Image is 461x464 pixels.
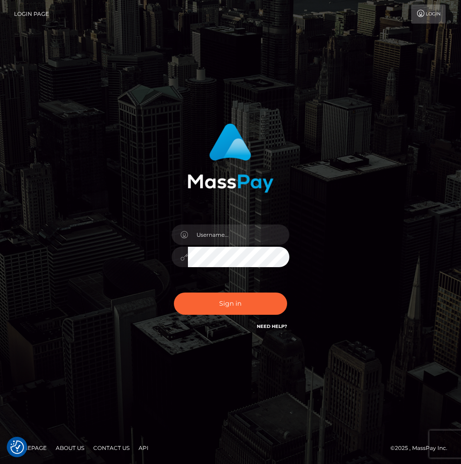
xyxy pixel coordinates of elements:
a: Homepage [10,441,50,455]
a: API [135,441,152,455]
a: Login Page [14,5,49,24]
button: Consent Preferences [10,440,24,454]
div: © 2025 , MassPay Inc. [390,443,454,453]
img: Revisit consent button [10,440,24,454]
button: Sign in [174,293,287,315]
a: About Us [52,441,88,455]
input: Username... [188,225,289,245]
a: Contact Us [90,441,133,455]
a: Need Help? [257,323,287,329]
a: Login [411,5,446,24]
img: MassPay Login [187,123,274,193]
